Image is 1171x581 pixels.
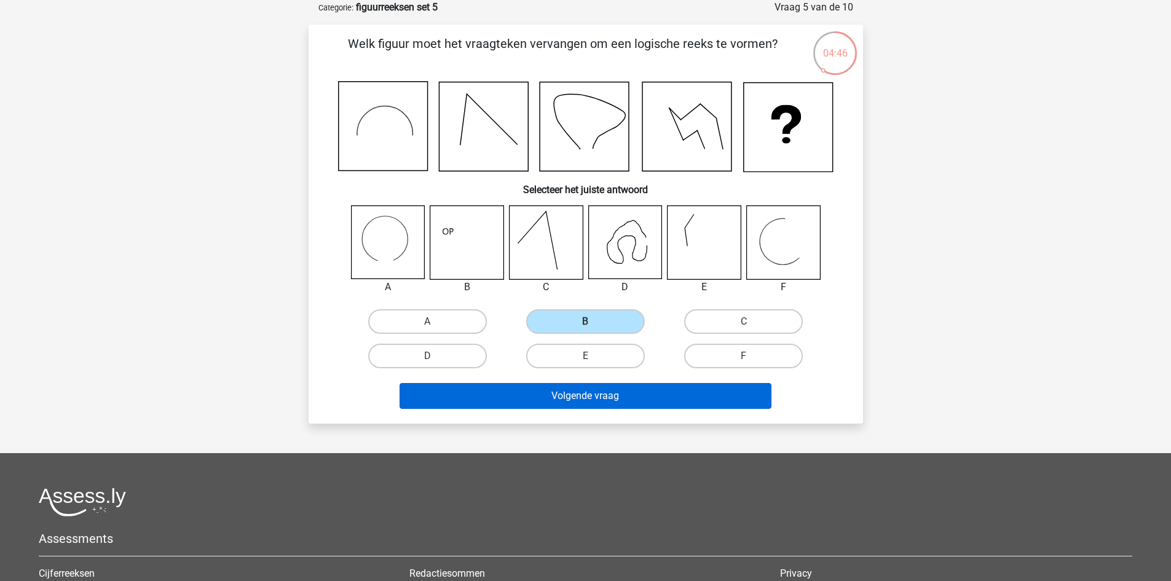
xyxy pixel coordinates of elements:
[420,280,513,294] div: B
[684,309,803,334] label: C
[526,344,645,368] label: E
[526,309,645,334] label: B
[812,30,858,61] div: 04:46
[39,567,95,579] a: Cijferreeksen
[684,344,803,368] label: F
[328,174,843,196] h6: Selecteer het juiste antwoord
[342,280,435,294] div: A
[39,531,1132,546] h5: Assessments
[658,280,751,294] div: E
[579,280,672,294] div: D
[368,309,487,334] label: A
[318,3,353,12] small: Categorie:
[780,567,812,579] a: Privacy
[409,567,485,579] a: Redactiesommen
[356,1,438,13] strong: figuurreeksen set 5
[400,383,771,409] button: Volgende vraag
[500,280,593,294] div: C
[737,280,830,294] div: F
[328,34,797,71] p: Welk figuur moet het vraagteken vervangen om een logische reeks te vormen?
[368,344,487,368] label: D
[39,488,126,516] img: Assessly logo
